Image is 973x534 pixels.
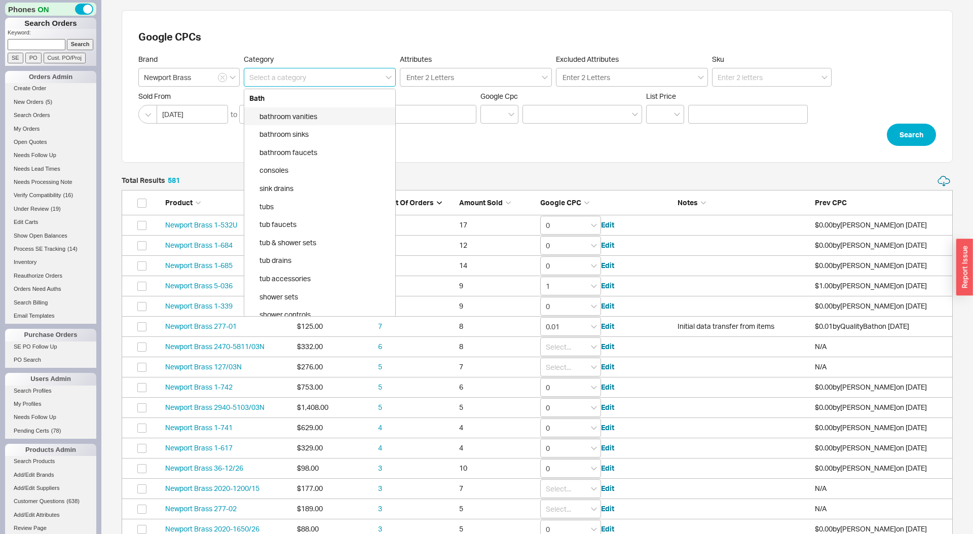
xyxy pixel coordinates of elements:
button: Search [887,124,936,146]
div: Product [165,198,292,208]
a: Search Billing [5,297,96,308]
span: Sold From [138,92,311,101]
span: Prev CPC [815,198,847,207]
div: 8 [459,321,535,331]
div: 9 [459,281,535,291]
a: Newport Brass 2020-1200/15 [165,484,259,492]
div: Count of Orders [378,198,454,208]
span: ( 19 ) [51,206,61,212]
button: Edit [601,220,614,230]
input: Select... [540,418,601,437]
span: Needs Processing Note [14,179,72,185]
span: ( 78 ) [51,428,61,434]
input: Select a Brand [138,68,240,87]
span: Process SE Tracking [14,246,65,252]
div: Initial data transfer from items [678,321,810,331]
a: Newport Brass 2470-5811/03N [165,342,265,351]
svg: open menu [591,345,597,349]
div: Products Admin [5,444,96,456]
div: 7 [459,483,535,493]
span: $1.00 by [PERSON_NAME] on [DATE] [815,281,927,290]
svg: close menu [386,75,392,80]
svg: open menu [591,527,597,531]
input: Select... [540,398,601,417]
span: Google CPC [540,198,581,207]
button: Edit [601,341,614,352]
span: ( 16 ) [63,192,73,198]
div: Amount Sold [459,198,535,208]
span: $629.00 [297,423,323,432]
a: Create Order [5,83,96,94]
button: Edit [601,281,614,291]
div: consoles [244,161,395,179]
a: Orders Need Auths [5,284,96,294]
a: 3 [378,524,382,533]
span: $0.00 by [PERSON_NAME] on [DATE] [815,383,927,391]
a: Email Templates [5,311,96,321]
div: Purchase Orders [5,329,96,341]
button: Edit [601,483,614,493]
a: Process SE Tracking(14) [5,244,96,254]
span: Customer Questions [14,498,64,504]
button: Edit [601,524,614,534]
span: $0.00 by [PERSON_NAME] on [DATE] [815,220,927,229]
div: 6 [459,382,535,392]
svg: open menu [591,467,597,471]
a: 7 [378,322,382,330]
button: Edit [601,443,614,453]
span: Product [165,198,193,207]
div: Orders Admin [5,71,96,83]
span: Count of Orders [378,198,434,207]
span: Pending Certs [14,428,49,434]
span: $0.00 by [PERSON_NAME] on [DATE] [815,464,927,472]
a: Add/Edit Suppliers [5,483,96,493]
div: 14 [459,260,535,271]
input: Attributes [405,71,456,83]
span: Verify Compatibility [14,192,61,198]
span: $125.00 [297,322,323,330]
div: Phones [5,3,96,16]
span: Brand [138,55,158,63]
button: Edit [601,260,614,271]
input: Select a category [244,68,396,87]
a: My Profiles [5,399,96,409]
a: Newport Brass 1-684 [165,241,233,249]
span: $88.00 [297,524,319,533]
input: SE [8,53,23,63]
a: Needs Follow Up [5,150,96,161]
svg: open menu [591,325,597,329]
a: Customer Questions(638) [5,496,96,507]
div: bathroom vanities [244,107,395,126]
div: N/A [815,504,947,514]
svg: open menu [591,406,597,410]
h5: Total Results [122,177,180,184]
a: Needs Follow Up [5,412,96,423]
button: Edit [601,301,614,311]
svg: open menu [591,446,597,450]
a: 5 [378,362,382,371]
span: Google Cpc [480,92,518,100]
input: Search [67,39,94,50]
a: Search Profiles [5,386,96,396]
a: Edit Carts [5,217,96,227]
a: Newport Brass 5-036 [165,281,233,290]
button: Edit [601,463,614,473]
svg: open menu [674,112,680,117]
button: Edit [601,504,614,514]
span: $0.00 by [PERSON_NAME] on [DATE] [815,423,927,432]
svg: open menu [591,264,597,268]
a: Newport Brass 127/03N [165,362,242,371]
span: Needs Follow Up [14,152,56,158]
a: 3 [378,484,382,492]
span: Amount Sold [459,198,503,207]
div: tub & shower sets [244,234,395,252]
a: Verify Compatibility(16) [5,190,96,201]
a: Under Review(19) [5,204,96,214]
span: Under Review [14,206,49,212]
div: 17 [459,220,535,230]
span: Sku [712,55,724,63]
input: Select... [540,500,601,518]
input: Select... [540,337,601,356]
input: PO [25,53,42,63]
span: ON [38,4,49,15]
